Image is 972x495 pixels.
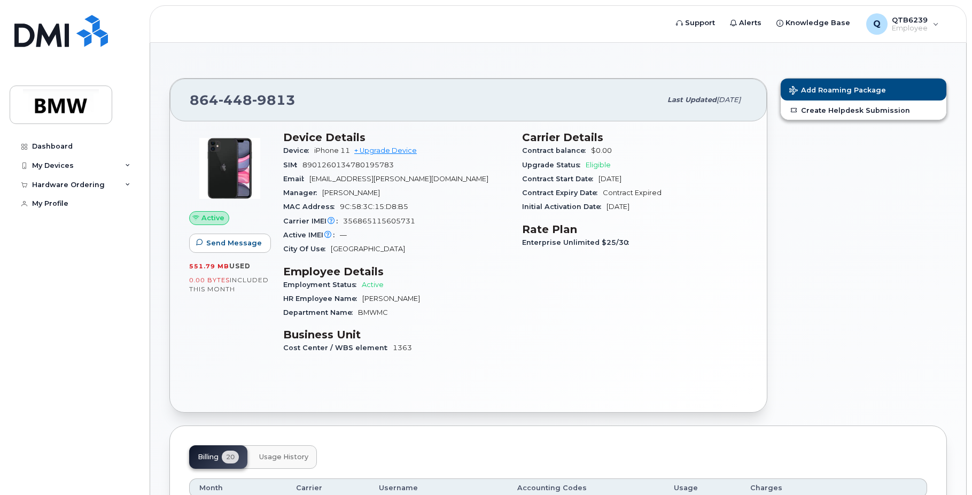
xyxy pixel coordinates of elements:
[522,161,586,169] span: Upgrade Status
[219,92,252,108] span: 448
[358,308,388,316] span: BMWMC
[189,276,230,284] span: 0.00 Bytes
[606,203,629,211] span: [DATE]
[393,344,412,352] span: 1363
[667,96,717,104] span: Last updated
[283,245,331,253] span: City Of Use
[189,262,229,270] span: 551.79 MB
[340,203,408,211] span: 9C:58:3C:15:D8:B5
[343,217,415,225] span: 356865115605731
[522,189,603,197] span: Contract Expiry Date
[586,161,611,169] span: Eligible
[591,146,612,154] span: $0.00
[283,131,509,144] h3: Device Details
[309,175,488,183] span: [EMAIL_ADDRESS][PERSON_NAME][DOMAIN_NAME]
[252,92,296,108] span: 9813
[283,265,509,278] h3: Employee Details
[283,344,393,352] span: Cost Center / WBS element
[206,238,262,248] span: Send Message
[314,146,350,154] span: iPhone 11
[283,295,362,303] span: HR Employee Name
[229,262,251,270] span: used
[283,308,358,316] span: Department Name
[522,131,748,144] h3: Carrier Details
[522,238,634,246] span: Enterprise Unlimited $25/30
[322,189,380,197] span: [PERSON_NAME]
[201,213,224,223] span: Active
[283,146,314,154] span: Device
[781,100,946,120] a: Create Helpdesk Submission
[283,231,340,239] span: Active IMEI
[283,203,340,211] span: MAC Address
[522,223,748,236] h3: Rate Plan
[331,245,405,253] span: [GEOGRAPHIC_DATA]
[781,79,946,100] button: Add Roaming Package
[354,146,417,154] a: + Upgrade Device
[789,86,886,96] span: Add Roaming Package
[362,295,420,303] span: [PERSON_NAME]
[283,328,509,341] h3: Business Unit
[189,234,271,253] button: Send Message
[302,161,394,169] span: 8901260134780195783
[283,281,362,289] span: Employment Status
[926,448,964,487] iframe: Messenger Launcher
[340,231,347,239] span: —
[283,217,343,225] span: Carrier IMEI
[717,96,741,104] span: [DATE]
[190,92,296,108] span: 864
[259,453,308,461] span: Usage History
[522,146,591,154] span: Contract balance
[522,203,606,211] span: Initial Activation Date
[603,189,662,197] span: Contract Expired
[198,136,262,200] img: iPhone_11.jpg
[362,281,384,289] span: Active
[598,175,621,183] span: [DATE]
[283,175,309,183] span: Email
[522,175,598,183] span: Contract Start Date
[283,189,322,197] span: Manager
[283,161,302,169] span: SIM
